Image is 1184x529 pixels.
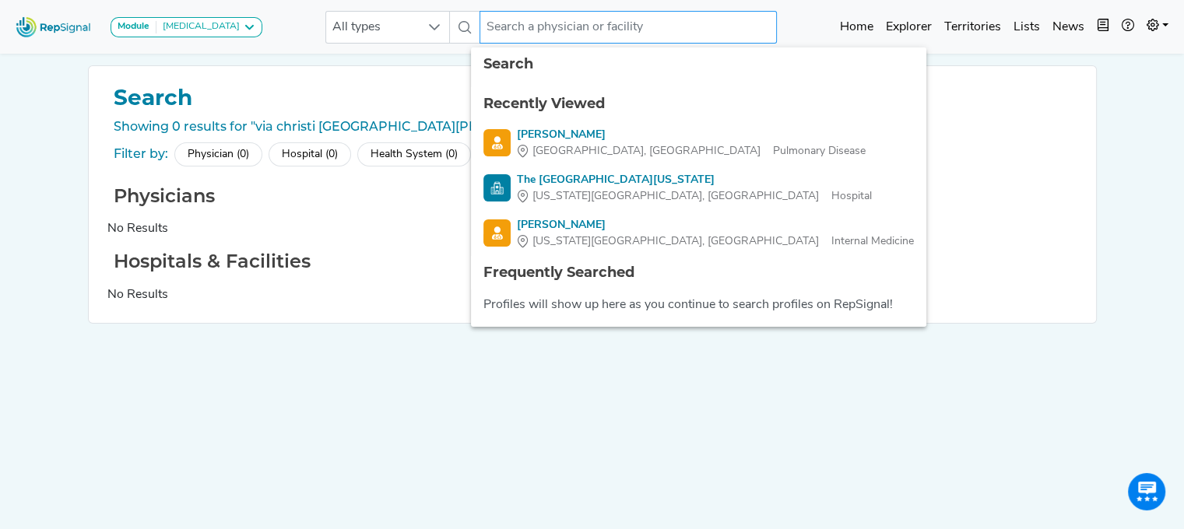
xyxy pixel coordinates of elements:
div: Health System (0) [357,142,471,166]
div: No Results [107,219,1077,238]
span: Search [483,55,533,72]
a: The [GEOGRAPHIC_DATA][US_STATE][US_STATE][GEOGRAPHIC_DATA], [GEOGRAPHIC_DATA]Hospital [483,172,914,205]
div: Internal Medicine [517,233,914,250]
strong: Module [118,22,149,31]
a: Lists [1007,12,1046,43]
a: [PERSON_NAME][US_STATE][GEOGRAPHIC_DATA], [GEOGRAPHIC_DATA]Internal Medicine [483,217,914,250]
li: The University of Kansas Hospital [471,166,926,211]
div: Showing 0 results for "via christi [GEOGRAPHIC_DATA][PERSON_NAME] wichita ks" [107,117,1077,136]
img: Physician Search Icon [483,219,511,247]
h2: Hospitals & Facilities [107,250,1077,273]
div: [PERSON_NAME] [517,127,866,143]
img: Physician Search Icon [483,129,511,156]
h1: Search [107,85,1077,111]
div: No Results [107,286,1077,304]
input: Search a physician or facility [480,11,777,44]
img: Hospital Search Icon [483,174,511,201]
span: [US_STATE][GEOGRAPHIC_DATA], [GEOGRAPHIC_DATA] [532,233,819,250]
div: Recently Viewed [483,93,914,114]
button: Module[MEDICAL_DATA] [111,17,262,37]
div: Hospital [517,188,872,205]
li: Michal Reid [471,121,926,166]
button: Intel Book [1091,12,1115,43]
a: Explorer [880,12,938,43]
span: [US_STATE][GEOGRAPHIC_DATA], [GEOGRAPHIC_DATA] [532,188,819,205]
div: [MEDICAL_DATA] [156,21,240,33]
div: Hospital (0) [269,142,351,166]
span: [GEOGRAPHIC_DATA], [GEOGRAPHIC_DATA] [532,143,761,159]
div: [PERSON_NAME] [517,217,914,233]
div: Pulmonary Disease [517,143,866,159]
a: [PERSON_NAME][GEOGRAPHIC_DATA], [GEOGRAPHIC_DATA]Pulmonary Disease [483,127,914,159]
div: Frequently Searched [483,262,914,283]
div: Filter by: [114,145,168,163]
li: Lucas Pitts [471,211,926,256]
h2: Physicians [107,185,1077,208]
a: Territories [938,12,1007,43]
div: The [GEOGRAPHIC_DATA][US_STATE] [517,172,872,188]
span: All types [326,12,420,43]
a: News [1046,12,1091,43]
div: Physician (0) [174,142,262,166]
a: Home [834,12,880,43]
